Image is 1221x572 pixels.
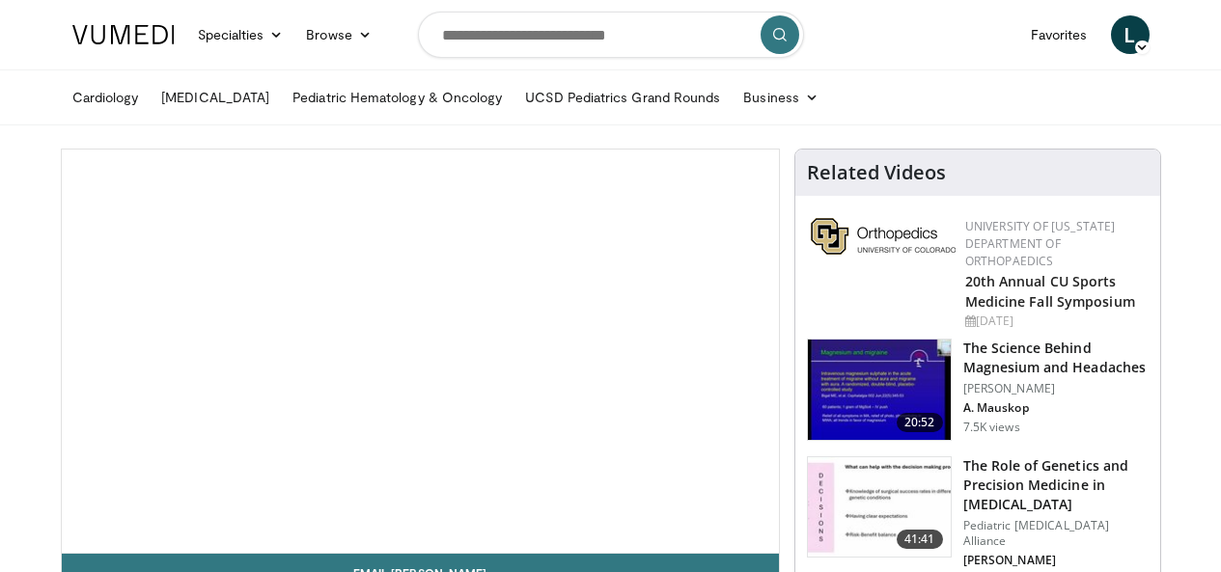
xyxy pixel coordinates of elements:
[963,420,1020,435] p: 7.5K views
[186,15,295,54] a: Specialties
[807,161,946,184] h4: Related Videos
[963,518,1149,549] p: Pediatric [MEDICAL_DATA] Alliance
[808,340,951,440] img: 6ee4b01d-3379-4678-8287-e03ad5f5300f.150x105_q85_crop-smart_upscale.jpg
[294,15,383,54] a: Browse
[808,457,951,558] img: 53686222-aaf8-471a-b139-53b6c7566837.150x105_q85_crop-smart_upscale.jpg
[963,456,1149,514] h3: The Role of Genetics and Precision Medicine in [MEDICAL_DATA]
[811,218,956,255] img: 355603a8-37da-49b6-856f-e00d7e9307d3.png.150x105_q85_autocrop_double_scale_upscale_version-0.2.png
[963,381,1149,396] p: [PERSON_NAME]
[281,78,513,117] a: Pediatric Hematology & Oncology
[61,78,151,117] a: Cardiology
[965,272,1135,311] a: 20th Annual CU Sports Medicine Fall Symposium
[418,12,804,58] input: Search topics, interventions
[897,413,943,432] span: 20:52
[807,339,1149,441] a: 20:52 The Science Behind Magnesium and Headaches [PERSON_NAME] A. Mauskop 7.5K views
[150,78,281,117] a: [MEDICAL_DATA]
[963,400,1149,416] p: A. Mauskop
[1111,15,1150,54] a: L
[963,553,1149,568] p: [PERSON_NAME]
[513,78,732,117] a: UCSD Pediatrics Grand Rounds
[732,78,830,117] a: Business
[62,150,779,554] video-js: Video Player
[1019,15,1099,54] a: Favorites
[963,339,1149,377] h3: The Science Behind Magnesium and Headaches
[72,25,175,44] img: VuMedi Logo
[897,530,943,549] span: 41:41
[965,313,1145,330] div: [DATE]
[965,218,1116,269] a: University of [US_STATE] Department of Orthopaedics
